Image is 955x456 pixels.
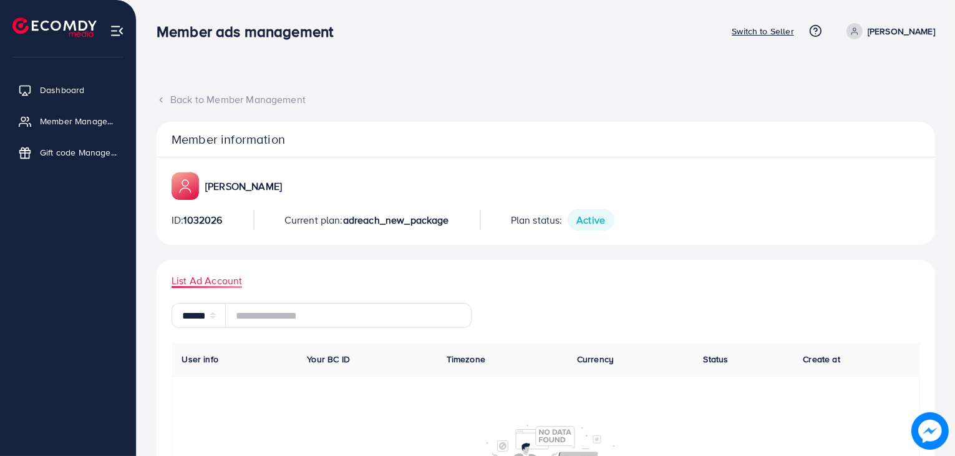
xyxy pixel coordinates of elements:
[307,353,350,365] span: Your BC ID
[284,212,449,227] p: Current plan:
[205,179,282,194] p: [PERSON_NAME]
[704,353,729,365] span: Status
[182,353,218,365] span: User info
[157,92,935,107] div: Back to Member Management
[447,353,485,365] span: Timezone
[9,109,127,134] a: Member Management
[911,412,949,450] img: image
[183,213,222,227] span: 1032026
[568,209,614,230] span: Active
[172,172,199,200] img: ic-member-manager.00abd3e0.svg
[40,115,117,127] span: Member Management
[172,274,242,288] span: List Ad Account
[9,140,127,165] a: Gift code Management
[12,17,97,37] img: logo
[172,132,920,147] p: Member information
[40,146,117,159] span: Gift code Management
[172,212,223,227] p: ID:
[868,24,935,39] p: [PERSON_NAME]
[110,24,124,38] img: menu
[157,22,343,41] h3: Member ads management
[803,353,840,365] span: Create at
[732,24,794,39] p: Switch to Seller
[841,23,935,39] a: [PERSON_NAME]
[40,84,84,96] span: Dashboard
[343,213,449,227] span: adreach_new_package
[511,212,614,227] p: Plan status:
[9,77,127,102] a: Dashboard
[577,353,614,365] span: Currency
